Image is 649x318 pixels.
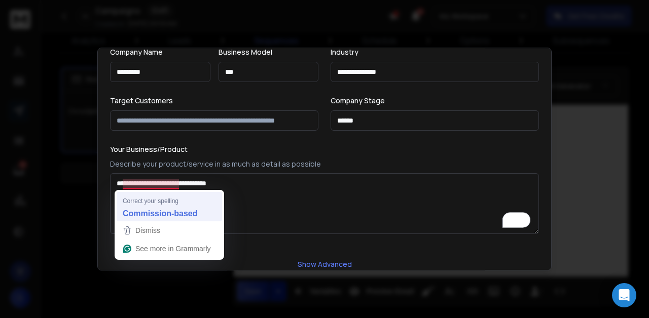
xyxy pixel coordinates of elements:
[612,283,636,307] div: Open Intercom Messenger
[331,47,358,57] label: Industry
[110,159,539,169] p: Describe your product/service in as much as detail as possible
[110,96,173,105] label: Target Customers
[110,47,163,57] label: Company Name
[110,144,188,154] label: Your Business/Product
[290,254,360,274] button: Show Advanced
[331,96,385,105] label: Company Stage
[110,173,539,234] textarea: To enrich screen reader interactions, please activate Accessibility in Grammarly extension settings
[219,47,272,57] label: Business Model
